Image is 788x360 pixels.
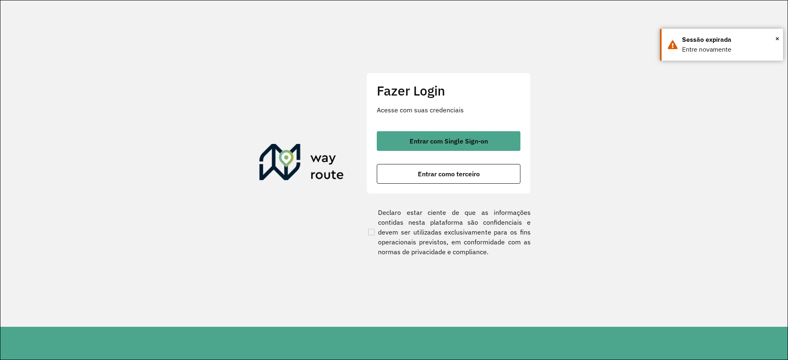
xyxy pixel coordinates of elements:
span: Entrar como terceiro [418,171,480,177]
div: Sessão expirada [682,35,777,45]
h2: Fazer Login [377,83,520,98]
span: × [775,32,779,45]
label: Declaro estar ciente de que as informações contidas nesta plataforma são confidenciais e devem se... [367,207,531,257]
span: Entrar com Single Sign-on [410,138,488,144]
p: Acesse com suas credenciais [377,105,520,115]
div: Entre novamente [682,45,777,55]
button: button [377,131,520,151]
button: Close [775,32,779,45]
img: Roteirizador AmbevTech [259,144,344,183]
button: button [377,164,520,184]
